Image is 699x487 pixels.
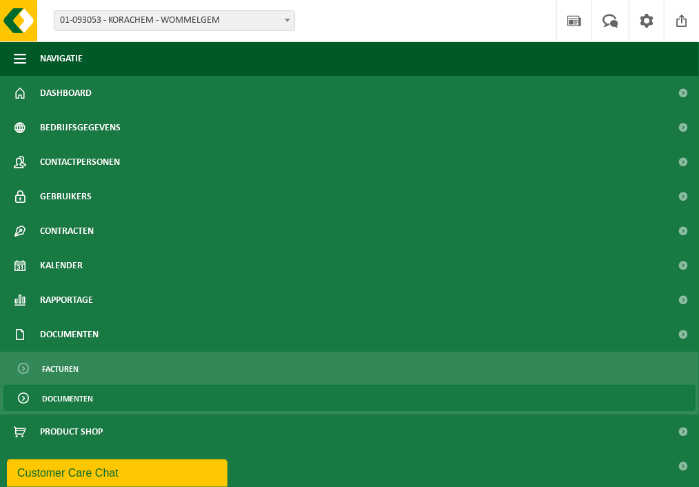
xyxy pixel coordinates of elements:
[40,415,103,449] span: Product Shop
[40,110,121,145] span: Bedrijfsgegevens
[7,457,230,487] iframe: chat widget
[40,179,92,214] span: Gebruikers
[3,385,696,411] a: Documenten
[54,10,295,31] span: 01-093053 - KORACHEM - WOMMELGEM
[40,317,99,352] span: Documenten
[42,386,93,412] span: Documenten
[42,356,79,382] span: Facturen
[40,283,93,317] span: Rapportage
[40,248,83,283] span: Kalender
[40,214,94,248] span: Contracten
[3,355,696,381] a: Facturen
[40,41,83,76] span: Navigatie
[40,449,152,484] span: Acceptatievoorwaarden
[40,76,92,110] span: Dashboard
[54,11,294,30] span: 01-093053 - KORACHEM - WOMMELGEM
[40,145,120,179] span: Contactpersonen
